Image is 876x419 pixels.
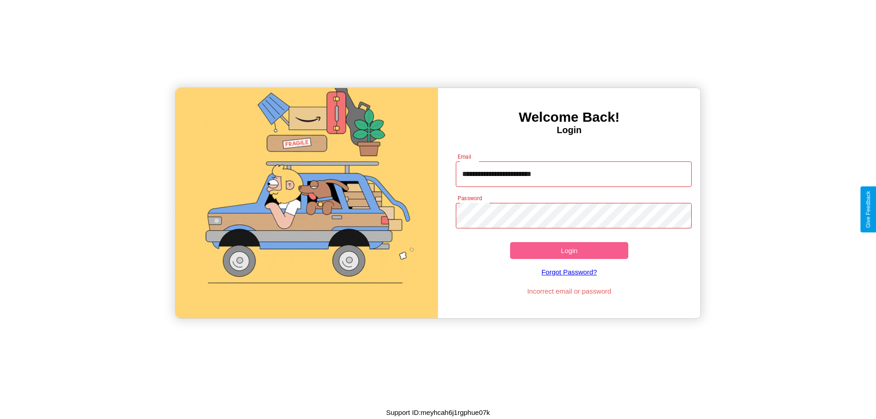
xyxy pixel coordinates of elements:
[176,88,438,318] img: gif
[438,125,700,135] h4: Login
[510,242,628,259] button: Login
[865,191,871,228] div: Give Feedback
[386,406,490,419] p: Support ID: meyhcah6j1rgphue07k
[458,153,472,160] label: Email
[451,285,688,297] p: Incorrect email or password
[458,194,482,202] label: Password
[438,109,700,125] h3: Welcome Back!
[451,259,688,285] a: Forgot Password?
